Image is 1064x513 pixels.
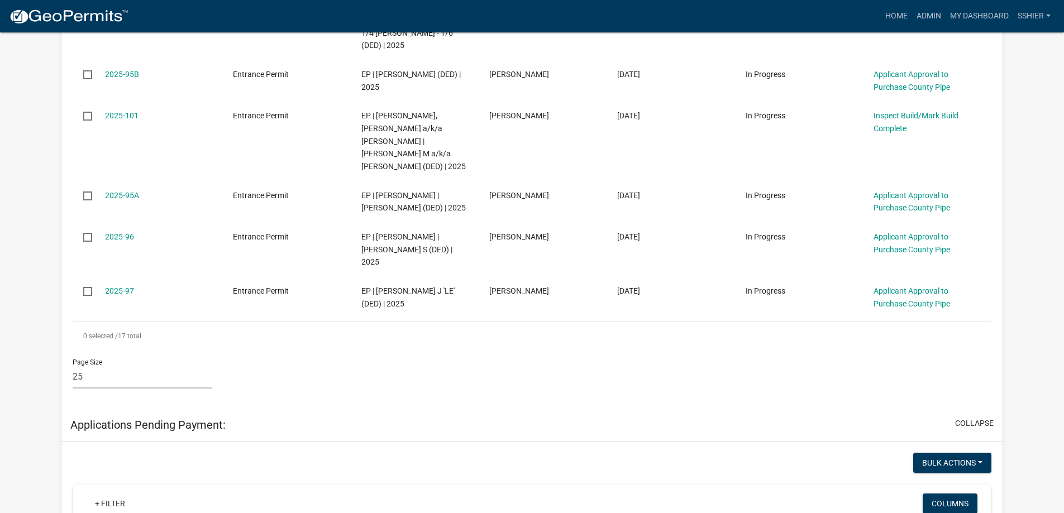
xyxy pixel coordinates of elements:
a: Home [881,6,912,27]
button: Bulk Actions [913,453,991,473]
span: Entrance Permit [233,232,289,241]
span: Susan Shier [489,70,549,79]
div: 17 total [73,322,991,350]
a: Admin [912,6,946,27]
span: EP | Nolte, Michael | Nolte, Carol J (DED) | 2025 [361,191,466,213]
span: EP | Benning, Paul D | Benning, Debra S (DED) | 2025 [361,232,452,267]
button: collapse [955,418,994,429]
span: 02/04/2025 [617,286,640,295]
a: 2025-95B [105,70,139,79]
span: In Progress [746,191,785,200]
a: My Dashboard [946,6,1013,27]
a: Applicant Approval to Purchase County Pipe [874,286,950,308]
span: 02/04/2025 [617,191,640,200]
span: 02/04/2025 [617,232,640,241]
span: 02/12/2025 [617,111,640,120]
a: Applicant Approval to Purchase County Pipe [874,191,950,213]
span: In Progress [746,286,785,295]
a: 2025-97 [105,286,134,295]
span: Susan Shier [489,286,549,295]
span: EP | Ballhagen, Diana Carolyn - 1/2 et al - 1/12 | Ballhagen, Kevin - 1/4 Ballhagen, Kathryn - 1/... [361,3,462,50]
span: Susan Shier [489,232,549,241]
a: 2025-101 [105,111,139,120]
h5: Applications Pending Payment: [70,418,226,432]
span: 0 selected / [83,332,118,340]
a: 2025-95A [105,191,139,200]
span: Entrance Permit [233,111,289,120]
span: 02/14/2025 [617,70,640,79]
a: sshier [1013,6,1055,27]
span: In Progress [746,111,785,120]
a: 2025-96 [105,232,134,241]
span: EP | Benning, Delores J 'LE' (DED) | 2025 [361,286,455,308]
span: EP | Willis, Neil E (DED) | 2025 [361,70,461,92]
span: In Progress [746,232,785,241]
span: EP | Hall, G Edwin a/k/a George Edwin | Hall, Bonita M a/k/a Bonnie M (DED) | 2025 [361,111,466,171]
span: Susan Shier [489,191,549,200]
a: Applicant Approval to Purchase County Pipe [874,232,950,254]
a: Inspect Build/Mark Build Complete [874,111,958,133]
span: Entrance Permit [233,286,289,295]
span: Entrance Permit [233,191,289,200]
span: Entrance Permit [233,70,289,79]
a: Applicant Approval to Purchase County Pipe [874,70,950,92]
span: Susan Shier [489,111,549,120]
span: In Progress [746,70,785,79]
